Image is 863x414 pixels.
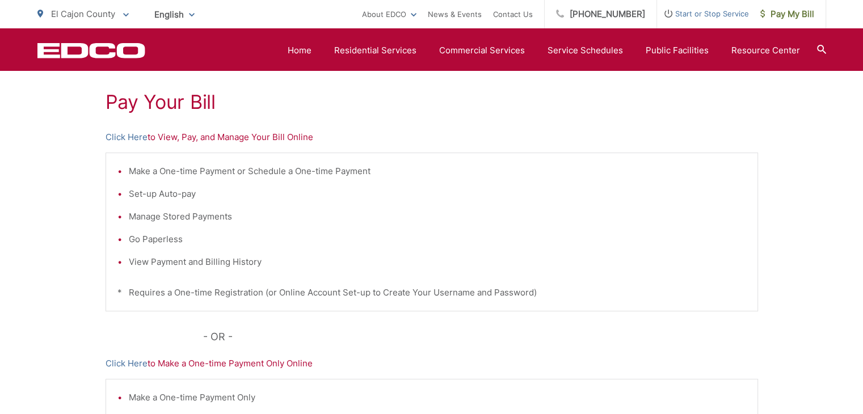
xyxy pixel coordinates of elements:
a: Home [288,44,311,57]
h1: Pay Your Bill [106,91,758,113]
a: Service Schedules [548,44,623,57]
p: * Requires a One-time Registration (or Online Account Set-up to Create Your Username and Password) [117,286,746,299]
a: Click Here [106,130,148,144]
a: Public Facilities [646,44,709,57]
a: Residential Services [334,44,416,57]
li: View Payment and Billing History [129,255,746,269]
a: Resource Center [731,44,800,57]
a: Click Here [106,357,148,370]
li: Make a One-time Payment Only [129,391,746,404]
p: to View, Pay, and Manage Your Bill Online [106,130,758,144]
span: El Cajon County [51,9,115,19]
li: Set-up Auto-pay [129,187,746,201]
li: Manage Stored Payments [129,210,746,223]
span: English [146,5,203,24]
li: Make a One-time Payment or Schedule a One-time Payment [129,164,746,178]
a: About EDCO [362,7,416,21]
a: Commercial Services [439,44,525,57]
a: EDCD logo. Return to the homepage. [37,43,145,58]
li: Go Paperless [129,233,746,246]
p: to Make a One-time Payment Only Online [106,357,758,370]
span: Pay My Bill [760,7,814,21]
a: News & Events [428,7,482,21]
p: - OR - [203,328,758,345]
a: Contact Us [493,7,533,21]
